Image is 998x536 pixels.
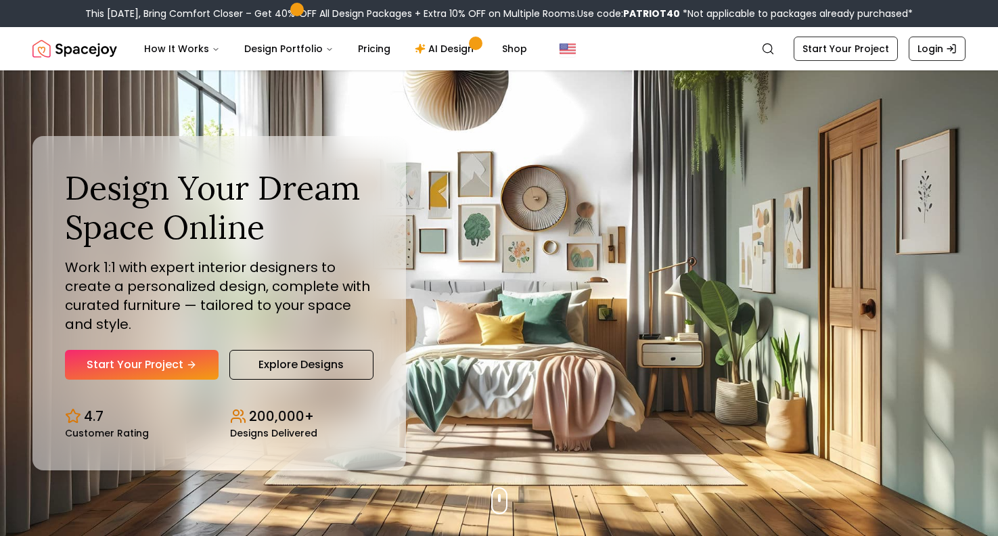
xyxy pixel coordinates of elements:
[794,37,898,61] a: Start Your Project
[65,396,373,438] div: Design stats
[233,35,344,62] button: Design Portfolio
[65,428,149,438] small: Customer Rating
[404,35,489,62] a: AI Design
[133,35,538,62] nav: Main
[560,41,576,57] img: United States
[32,27,966,70] nav: Global
[491,35,538,62] a: Shop
[84,407,104,426] p: 4.7
[230,428,317,438] small: Designs Delivered
[229,350,373,380] a: Explore Designs
[65,258,373,334] p: Work 1:1 with expert interior designers to create a personalized design, complete with curated fu...
[65,350,219,380] a: Start Your Project
[85,7,913,20] div: This [DATE], Bring Comfort Closer – Get 40% OFF All Design Packages + Extra 10% OFF on Multiple R...
[909,37,966,61] a: Login
[249,407,314,426] p: 200,000+
[577,7,680,20] span: Use code:
[65,169,373,246] h1: Design Your Dream Space Online
[133,35,231,62] button: How It Works
[347,35,401,62] a: Pricing
[32,35,117,62] img: Spacejoy Logo
[32,35,117,62] a: Spacejoy
[623,7,680,20] b: PATRIOT40
[680,7,913,20] span: *Not applicable to packages already purchased*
